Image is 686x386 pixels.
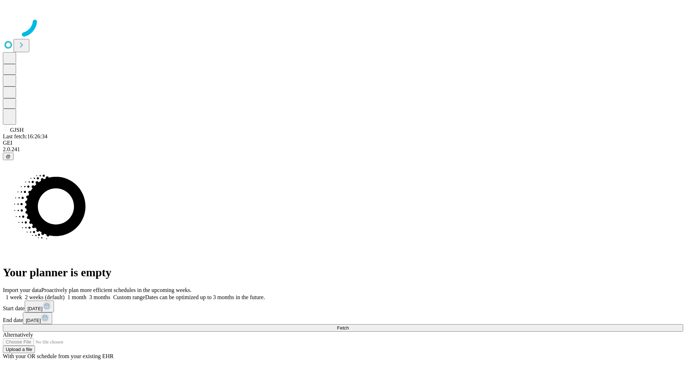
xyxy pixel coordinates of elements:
[25,294,65,300] span: 2 weeks (default)
[3,353,114,359] span: With your OR schedule from your existing EHR
[145,294,265,300] span: Dates can be optimized up to 3 months in the future.
[41,287,192,293] span: Proactively plan more efficient schedules in the upcoming weeks.
[3,146,683,153] div: 2.0.241
[3,324,683,332] button: Fetch
[28,306,43,311] span: [DATE]
[3,301,683,312] div: Start date
[3,287,41,293] span: Import your data
[113,294,145,300] span: Custom range
[23,312,52,324] button: [DATE]
[3,312,683,324] div: End date
[26,318,41,323] span: [DATE]
[3,133,48,139] span: Last fetch: 16:26:34
[3,140,683,146] div: GEI
[6,154,11,159] span: @
[89,294,110,300] span: 3 months
[3,332,33,338] span: Alternatively
[6,294,22,300] span: 1 week
[25,301,54,312] button: [DATE]
[3,346,35,353] button: Upload a file
[3,266,683,279] h1: Your planner is empty
[68,294,86,300] span: 1 month
[10,127,24,133] span: GJSH
[337,325,349,331] span: Fetch
[3,153,14,160] button: @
